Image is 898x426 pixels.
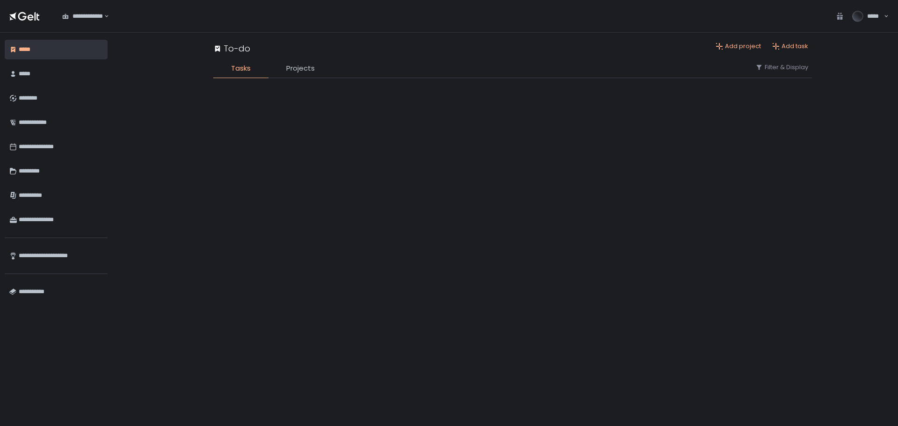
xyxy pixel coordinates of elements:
button: Add project [716,42,761,51]
div: Search for option [56,7,109,26]
div: To-do [213,42,250,55]
span: Projects [286,63,315,74]
button: Filter & Display [755,63,808,72]
button: Add task [772,42,808,51]
span: Tasks [231,63,251,74]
